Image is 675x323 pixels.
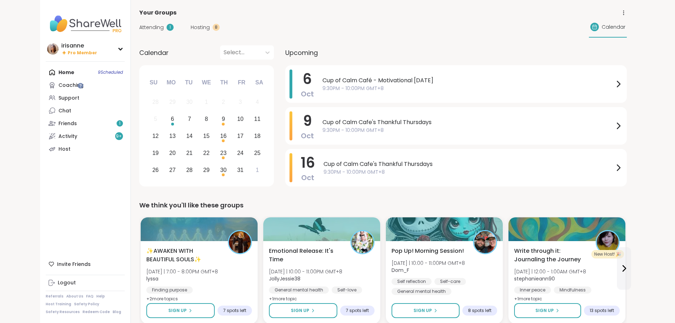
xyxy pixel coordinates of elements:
[220,131,227,141] div: 16
[46,258,125,271] div: Invite Friends
[46,277,125,289] a: Logout
[58,107,71,115] div: Chat
[46,130,125,143] a: Activity9+
[322,76,614,85] span: Cup of Calm Café - Motivational [DATE]
[46,104,125,117] a: Chat
[182,129,197,144] div: Choose Tuesday, October 14th, 2025
[152,165,159,175] div: 26
[169,97,176,107] div: 29
[324,168,614,176] span: 9:30PM - 10:00PM GMT+8
[301,153,315,173] span: 16
[392,267,409,274] b: Dom_F
[229,231,251,253] img: lyssa
[256,165,259,175] div: 1
[392,303,460,318] button: Sign Up
[182,112,197,127] div: Choose Tuesday, October 7th, 2025
[186,131,193,141] div: 14
[148,112,163,127] div: Not available Sunday, October 5th, 2025
[222,114,225,124] div: 9
[182,145,197,161] div: Choose Tuesday, October 21st, 2025
[152,148,159,158] div: 19
[269,268,342,275] span: [DATE] | 10:00 - 11:00PM GMT+8
[474,231,496,253] img: Dom_F
[602,23,625,31] span: Calendar
[250,162,265,178] div: Choose Saturday, November 1st, 2025
[535,307,554,314] span: Sign Up
[146,268,218,275] span: [DATE] | 7:00 - 8:00PM GMT+8
[254,131,260,141] div: 18
[119,121,120,127] span: 1
[46,294,63,299] a: Referrals
[191,24,210,31] span: Hosting
[199,129,214,144] div: Choose Wednesday, October 15th, 2025
[181,75,197,90] div: Tu
[165,95,180,110] div: Not available Monday, September 29th, 2025
[234,75,249,90] div: Fr
[220,165,227,175] div: 30
[239,97,242,107] div: 3
[171,114,174,124] div: 6
[346,308,369,313] span: 7 spots left
[152,97,159,107] div: 28
[322,85,614,92] span: 9:30PM - 10:00PM GMT+8
[250,129,265,144] div: Choose Saturday, October 18th, 2025
[78,83,83,89] iframe: Spotlight
[199,95,214,110] div: Not available Wednesday, October 1st, 2025
[220,148,227,158] div: 23
[351,231,373,253] img: JollyJessie38
[186,97,193,107] div: 30
[199,162,214,178] div: Choose Wednesday, October 29th, 2025
[591,250,624,258] div: New Host! 🎉
[303,111,312,131] span: 9
[154,114,157,124] div: 5
[86,294,94,299] a: FAQ
[147,94,266,178] div: month 2025-10
[514,268,586,275] span: [DATE] | 12:00 - 1:00AM GMT+8
[322,127,614,134] span: 9:30PM - 10:00PM GMT+8
[223,308,246,313] span: 7 spots left
[46,91,125,104] a: Support
[61,42,97,50] div: irisanne
[269,275,300,282] b: JollyJessie38
[58,82,84,89] div: Coaching
[233,112,248,127] div: Choose Friday, October 10th, 2025
[514,247,588,264] span: Write through it: Journaling the Journey
[434,278,466,285] div: Self-care
[165,129,180,144] div: Choose Monday, October 13th, 2025
[168,307,187,314] span: Sign Up
[392,278,432,285] div: Self reflection
[46,143,125,155] a: Host
[597,231,619,253] img: stephanieann90
[165,145,180,161] div: Choose Monday, October 20th, 2025
[216,112,231,127] div: Choose Thursday, October 9th, 2025
[590,308,614,313] span: 13 spots left
[233,129,248,144] div: Choose Friday, October 17th, 2025
[169,131,176,141] div: 13
[116,133,122,139] span: 9 +
[46,11,125,36] img: ShareWell Nav Logo
[269,286,329,294] div: General mental health
[205,114,208,124] div: 8
[198,75,214,90] div: We
[167,24,174,31] div: 1
[237,131,243,141] div: 17
[139,9,176,17] span: Your Groups
[74,302,99,307] a: Safety Policy
[66,294,83,299] a: About Us
[468,308,491,313] span: 8 spots left
[392,288,451,295] div: General mental health
[203,131,210,141] div: 15
[148,95,163,110] div: Not available Sunday, September 28th, 2025
[188,114,191,124] div: 7
[146,286,193,294] div: Finding purpose
[250,112,265,127] div: Choose Saturday, October 11th, 2025
[514,275,555,282] b: stephanieann90
[148,162,163,178] div: Choose Sunday, October 26th, 2025
[514,286,551,294] div: Inner peace
[216,145,231,161] div: Choose Thursday, October 23rd, 2025
[139,200,627,210] div: We think you'll like these groups
[233,162,248,178] div: Choose Friday, October 31st, 2025
[186,165,193,175] div: 28
[169,165,176,175] div: 27
[301,173,314,183] span: Oct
